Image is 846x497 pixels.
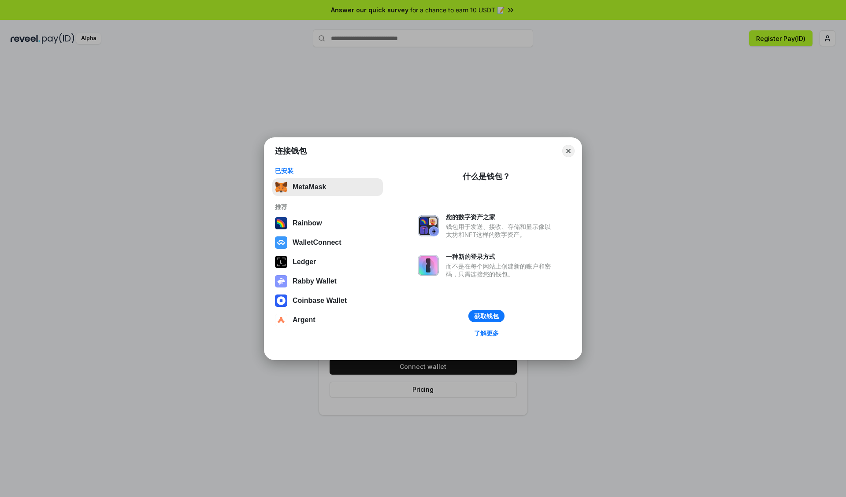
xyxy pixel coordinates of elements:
[272,178,383,196] button: MetaMask
[272,272,383,290] button: Rabby Wallet
[463,171,510,182] div: 什么是钱包？
[293,239,341,247] div: WalletConnect
[293,316,315,324] div: Argent
[446,262,555,278] div: 而不是在每个网站上创建新的账户和密码，只需连接您的钱包。
[272,253,383,271] button: Ledger
[272,311,383,329] button: Argent
[272,214,383,232] button: Rainbow
[272,234,383,251] button: WalletConnect
[275,167,380,175] div: 已安装
[293,277,337,285] div: Rabby Wallet
[446,253,555,261] div: 一种新的登录方式
[418,255,439,276] img: svg+xml,%3Csvg%20xmlns%3D%22http%3A%2F%2Fwww.w3.org%2F2000%2Fsvg%22%20fill%3D%22none%22%20viewBox...
[562,145,575,157] button: Close
[469,328,504,339] a: 了解更多
[293,183,326,191] div: MetaMask
[418,215,439,236] img: svg+xml,%3Csvg%20xmlns%3D%22http%3A%2F%2Fwww.w3.org%2F2000%2Fsvg%22%20fill%3D%22none%22%20viewBox...
[275,146,307,156] h1: 连接钱包
[293,258,316,266] div: Ledger
[293,297,347,305] div: Coinbase Wallet
[474,329,499,337] div: 了解更多
[468,310,505,322] button: 获取钱包
[275,236,287,249] img: svg+xml,%3Csvg%20width%3D%2228%22%20height%3D%2228%22%20viewBox%3D%220%200%2028%2028%22%20fill%3D...
[275,275,287,287] img: svg+xml,%3Csvg%20xmlns%3D%22http%3A%2F%2Fwww.w3.org%2F2000%2Fsvg%22%20fill%3D%22none%22%20viewBox...
[293,219,322,227] div: Rainbow
[275,181,287,193] img: svg+xml,%3Csvg%20fill%3D%22none%22%20height%3D%2233%22%20viewBox%3D%220%200%2035%2033%22%20width%...
[275,217,287,229] img: svg+xml,%3Csvg%20width%3D%22120%22%20height%3D%22120%22%20viewBox%3D%220%200%20120%20120%22%20fil...
[275,295,287,307] img: svg+xml,%3Csvg%20width%3D%2228%22%20height%3D%2228%22%20viewBox%3D%220%200%2028%2028%22%20fill%3D...
[272,292,383,309] button: Coinbase Wallet
[275,314,287,326] img: svg+xml,%3Csvg%20width%3D%2228%22%20height%3D%2228%22%20viewBox%3D%220%200%2028%2028%22%20fill%3D...
[446,213,555,221] div: 您的数字资产之家
[474,312,499,320] div: 获取钱包
[446,223,555,239] div: 钱包用于发送、接收、存储和显示像以太坊和NFT这样的数字资产。
[275,256,287,268] img: svg+xml,%3Csvg%20xmlns%3D%22http%3A%2F%2Fwww.w3.org%2F2000%2Fsvg%22%20width%3D%2228%22%20height%3...
[275,203,380,211] div: 推荐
